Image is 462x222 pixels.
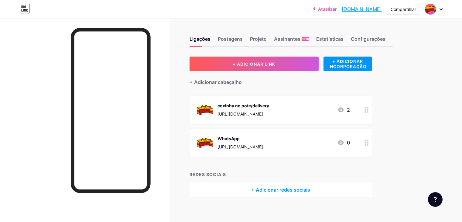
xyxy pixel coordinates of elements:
font: coxinha no pote/delivery [217,103,269,108]
font: [DOMAIN_NAME] [342,6,382,12]
font: + Adicionar cabeçalho [190,79,242,85]
font: Assinantes [274,36,300,42]
font: 2 [347,107,350,113]
font: [URL][DOMAIN_NAME] [217,144,263,149]
font: Compartilhar [391,7,416,12]
font: Projeto [250,36,267,42]
font: REDES SOCIAIS [190,172,226,177]
font: Postagens [218,36,243,42]
font: Atualizar [318,6,337,12]
font: Configurações [351,36,385,42]
font: [URL][DOMAIN_NAME] [217,111,263,116]
font: + ADICIONAR LINK [233,61,275,67]
a: [DOMAIN_NAME] [342,5,382,13]
button: + ADICIONAR LINK [190,57,319,71]
font: 0 [347,140,350,146]
font: Ligações [190,36,210,42]
img: WhatsApp [197,135,213,151]
font: NOVO [302,37,309,40]
font: Estatísticas [316,36,344,42]
img: coxinhanopote [425,3,436,15]
img: coxinha no pote/delivery [197,102,213,118]
font: + ADICIONAR INCORPORAÇÃO [328,59,367,69]
font: WhatsApp [217,136,240,141]
font: + Adicionar redes sociais [251,187,310,193]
